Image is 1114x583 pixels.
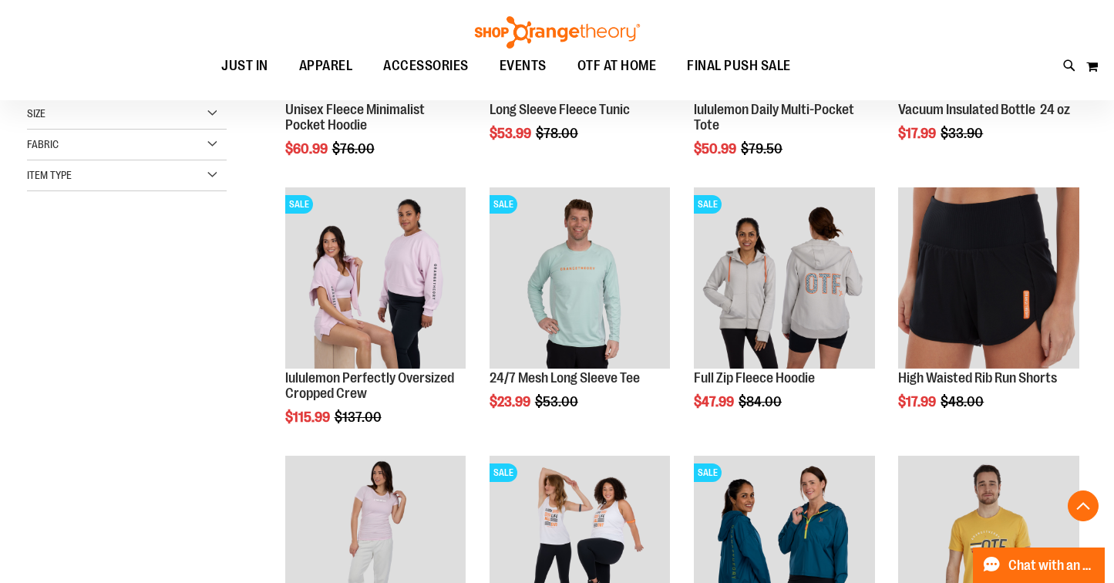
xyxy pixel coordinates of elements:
[562,49,672,84] a: OTF AT HOME
[473,16,642,49] img: Shop Orangetheory
[27,169,72,181] span: Item Type
[686,180,883,448] div: product
[694,102,854,133] a: lululemon Daily Multi-Pocket Tote
[687,49,791,83] span: FINAL PUSH SALE
[898,370,1057,386] a: High Waisted Rib Run Shorts
[535,394,581,409] span: $53.00
[490,394,533,409] span: $23.99
[278,180,474,463] div: product
[490,370,640,386] a: 24/7 Mesh Long Sleeve Tee
[285,370,454,401] a: lululemon Perfectly Oversized Cropped Crew
[898,394,938,409] span: $17.99
[332,141,377,157] span: $76.00
[484,49,562,84] a: EVENTS
[577,49,657,83] span: OTF AT HOME
[694,463,722,482] span: SALE
[490,195,517,214] span: SALE
[694,187,875,371] a: Main Image of 1457091SALE
[490,463,517,482] span: SALE
[941,126,985,141] span: $33.90
[27,138,59,150] span: Fabric
[671,49,806,83] a: FINAL PUSH SALE
[500,49,547,83] span: EVENTS
[694,370,815,386] a: Full Zip Fleece Hoodie
[285,102,425,133] a: Unisex Fleece Minimalist Pocket Hoodie
[221,49,268,83] span: JUST IN
[694,187,875,369] img: Main Image of 1457091
[285,409,332,425] span: $115.99
[1068,490,1099,521] button: Back To Top
[490,126,533,141] span: $53.99
[898,102,1070,117] a: Vacuum Insulated Bottle 24 oz
[206,49,284,84] a: JUST IN
[335,409,384,425] span: $137.00
[27,107,45,120] span: Size
[898,126,938,141] span: $17.99
[694,394,736,409] span: $47.99
[490,187,671,371] a: Main Image of 1457095SALE
[490,102,630,117] a: Long Sleeve Fleece Tunic
[285,187,466,369] img: lululemon Perfectly Oversized Cropped Crew
[898,187,1079,369] img: High Waisted Rib Run Shorts
[482,180,678,448] div: product
[490,187,671,369] img: Main Image of 1457095
[285,141,330,157] span: $60.99
[285,195,313,214] span: SALE
[285,187,466,371] a: lululemon Perfectly Oversized Cropped CrewSALE
[739,394,784,409] span: $84.00
[898,187,1079,371] a: High Waisted Rib Run Shorts
[284,49,369,84] a: APPAREL
[973,548,1106,583] button: Chat with an Expert
[299,49,353,83] span: APPAREL
[383,49,469,83] span: ACCESSORIES
[890,180,1087,448] div: product
[1008,558,1095,573] span: Chat with an Expert
[741,141,785,157] span: $79.50
[694,195,722,214] span: SALE
[941,394,986,409] span: $48.00
[694,141,739,157] span: $50.99
[368,49,484,84] a: ACCESSORIES
[536,126,581,141] span: $78.00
